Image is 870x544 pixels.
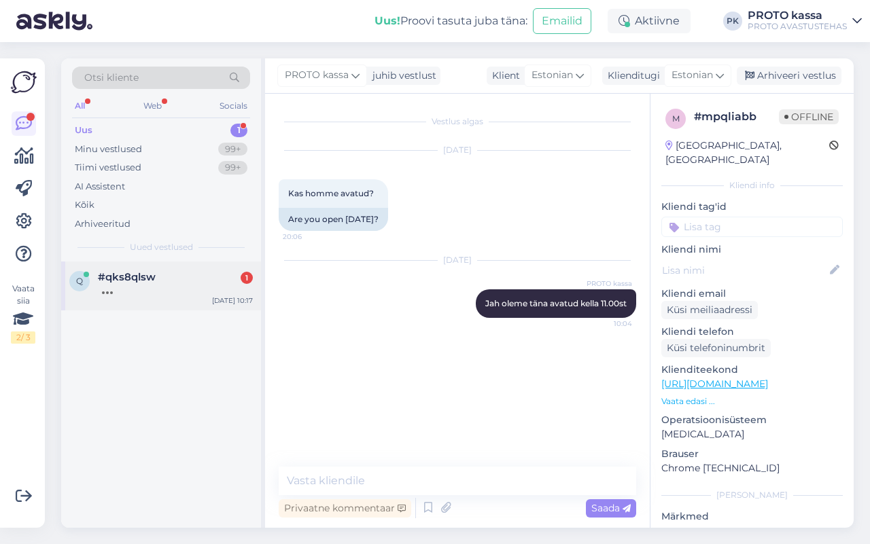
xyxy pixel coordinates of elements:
[141,97,164,115] div: Web
[737,67,841,85] div: Arhiveeri vestlus
[533,8,591,34] button: Emailid
[661,489,843,501] div: [PERSON_NAME]
[98,271,156,283] span: #qks8qlsw
[661,461,843,475] p: Chrome [TECHNICAL_ID]
[212,295,253,306] div: [DATE] 10:17
[279,144,636,156] div: [DATE]
[279,254,636,266] div: [DATE]
[672,113,680,124] span: m
[375,14,400,27] b: Uus!
[661,339,771,357] div: Küsi telefoninumbrit
[72,97,88,115] div: All
[694,109,779,125] div: # mpqliabb
[661,378,768,390] a: [URL][DOMAIN_NAME]
[279,499,411,518] div: Privaatne kommentaar
[661,179,843,192] div: Kliendi info
[661,413,843,427] p: Operatsioonisüsteem
[75,198,94,212] div: Kõik
[672,68,713,83] span: Estonian
[723,12,742,31] div: PK
[279,208,388,231] div: Are you open [DATE]?
[662,263,827,278] input: Lisa nimi
[75,161,141,175] div: Tiimi vestlused
[76,276,83,286] span: q
[367,69,436,83] div: juhib vestlust
[288,188,374,198] span: Kas homme avatud?
[748,10,862,32] a: PROTO kassaPROTO AVASTUSTEHAS
[581,319,632,329] span: 10:04
[11,283,35,344] div: Vaata siia
[375,13,527,29] div: Proovi tasuta juba täna:
[661,363,843,377] p: Klienditeekond
[661,217,843,237] input: Lisa tag
[661,395,843,407] p: Vaata edasi ...
[779,109,839,124] span: Offline
[661,325,843,339] p: Kliendi telefon
[279,115,636,128] div: Vestlus algas
[218,161,247,175] div: 99+
[75,217,130,231] div: Arhiveeritud
[661,287,843,301] p: Kliendi email
[608,9,691,33] div: Aktiivne
[485,298,627,308] span: Jah oleme täna avatud kella 11.00st
[591,502,631,514] span: Saada
[581,278,632,289] span: PROTO kassa
[75,143,142,156] div: Minu vestlused
[283,232,334,242] span: 20:06
[665,139,829,167] div: [GEOGRAPHIC_DATA], [GEOGRAPHIC_DATA]
[532,68,573,83] span: Estonian
[602,69,660,83] div: Klienditugi
[748,21,847,32] div: PROTO AVASTUSTEHAS
[661,200,843,214] p: Kliendi tag'id
[661,301,758,319] div: Küsi meiliaadressi
[661,447,843,461] p: Brauser
[75,180,125,194] div: AI Assistent
[217,97,250,115] div: Socials
[11,69,37,95] img: Askly Logo
[748,10,847,21] div: PROTO kassa
[487,69,520,83] div: Klient
[241,272,253,284] div: 1
[285,68,349,83] span: PROTO kassa
[84,71,139,85] span: Otsi kliente
[218,143,247,156] div: 99+
[130,241,193,253] span: Uued vestlused
[661,509,843,524] p: Märkmed
[11,331,35,344] div: 2 / 3
[661,242,843,257] p: Kliendi nimi
[230,124,247,137] div: 1
[75,124,92,137] div: Uus
[661,427,843,441] p: [MEDICAL_DATA]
